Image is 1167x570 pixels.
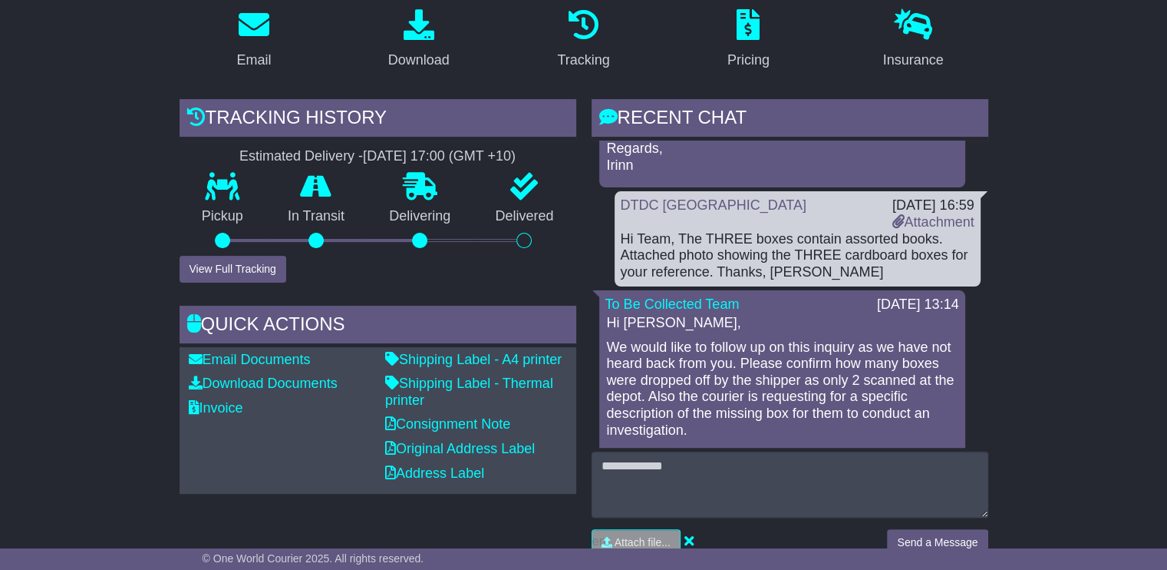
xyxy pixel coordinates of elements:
p: Regards, Irinn [607,141,958,174]
a: Attachment [892,214,974,230]
a: Insurance [873,4,954,76]
a: Consignment Note [385,416,510,432]
div: RECENT CHAT [592,99,988,141]
a: Original Address Label [385,441,535,456]
div: Email [236,50,271,71]
div: Estimated Delivery - [180,148,576,165]
div: [DATE] 16:59 [892,197,974,214]
div: Tracking [557,50,609,71]
div: [DATE] 13:14 [877,297,959,313]
p: Delivering [367,208,473,225]
p: Pickup [180,208,265,225]
div: [DATE] 17:00 (GMT +10) [363,148,516,165]
a: To Be Collected Team [605,297,740,312]
p: Delivered [473,208,575,225]
button: View Full Tracking [180,256,286,283]
button: Send a Message [887,529,987,556]
div: Insurance [883,50,944,71]
p: In Transit [265,208,367,225]
div: Tracking history [180,99,576,141]
a: Shipping Label - Thermal printer [385,376,553,408]
a: Shipping Label - A4 printer [385,352,562,367]
a: Email Documents [189,352,311,367]
p: Thanks, [607,446,958,463]
div: Pricing [727,50,770,71]
a: Download [378,4,460,76]
a: Address Label [385,466,484,481]
a: Invoice [189,400,243,416]
a: Email [226,4,281,76]
a: Tracking [547,4,619,76]
div: Quick Actions [180,306,576,347]
div: Hi Team, The THREE boxes contain assorted books. Attached photo showing the THREE cardboard boxes... [621,231,974,281]
p: Hi [PERSON_NAME], [607,315,958,332]
a: Download Documents [189,376,338,391]
div: Download [388,50,450,71]
a: DTDC [GEOGRAPHIC_DATA] [621,197,806,213]
a: Pricing [717,4,780,76]
p: We would like to follow up on this inquiry as we have not heard back from you. Please confirm how... [607,340,958,439]
span: © One World Courier 2025. All rights reserved. [203,552,424,565]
